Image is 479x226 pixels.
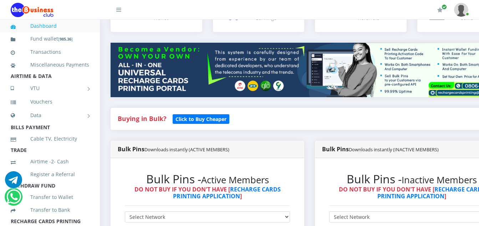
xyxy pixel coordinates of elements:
strong: Bulk Pins [118,145,229,153]
a: VTU [11,79,89,97]
img: User [454,3,468,17]
a: Fund wallet[985.36] [11,31,89,47]
small: Downloads instantly (ACTIVE MEMBERS) [144,146,229,153]
a: Click to Buy Cheaper [173,114,229,123]
strong: Bulk Pins [322,145,439,153]
a: Airtime -2- Cash [11,153,89,170]
small: [ ] [58,36,73,42]
a: Chat for support [6,194,21,205]
strong: Buying in Bulk? [118,114,166,123]
a: RECHARGE CARDS PRINTING APPLICATION [173,185,281,200]
a: Miscellaneous Payments [11,57,89,73]
strong: DO NOT BUY IF YOU DON'T HAVE [ ] [134,185,281,200]
a: Dashboard [11,18,89,34]
b: Click to Buy Cheaper [175,116,226,122]
img: Logo [11,3,53,17]
h2: Bulk Pins - [125,172,290,186]
a: Data [11,106,89,124]
small: Inactive Members [402,174,477,186]
small: Downloads instantly (INACTIVE MEMBERS) [349,146,439,153]
a: Cable TV, Electricity [11,131,89,147]
a: Vouchers [11,94,89,110]
a: Transactions [11,44,89,60]
span: Renew/Upgrade Subscription [442,4,447,10]
a: Transfer to Wallet [11,189,89,205]
b: 985.36 [60,36,71,42]
a: Register a Referral [11,166,89,183]
a: Transfer to Bank [11,202,89,218]
small: Active Members [201,174,269,186]
a: Chat for support [5,177,22,188]
i: Renew/Upgrade Subscription [437,7,443,13]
